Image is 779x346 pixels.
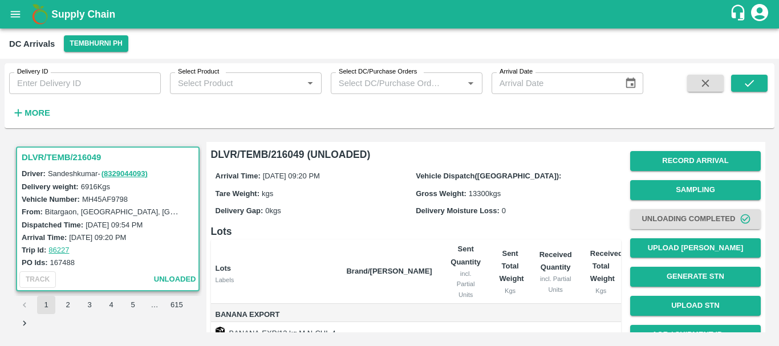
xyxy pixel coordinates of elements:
[216,275,338,285] div: Labels
[69,233,126,242] label: [DATE] 09:20 PM
[265,206,281,215] span: 0 kgs
[492,72,616,94] input: Arrival Date
[154,273,196,286] span: unloaded
[29,3,51,26] img: logo
[102,169,148,178] a: (8329044093)
[216,206,263,215] label: Delivery Gap:
[630,267,761,287] button: Generate STN
[51,6,729,22] a: Supply Chain
[500,249,524,283] b: Sent Total Weight
[334,76,445,91] input: Select DC/Purchase Orders
[80,296,99,314] button: Go to page 3
[48,169,149,178] span: Sandeshkumar -
[45,207,402,216] label: Bitargaon, [GEOGRAPHIC_DATA], [GEOGRAPHIC_DATA], [GEOGRAPHIC_DATA], [GEOGRAPHIC_DATA]
[630,209,761,229] button: Unloading Completed
[15,314,34,332] button: Go to next page
[48,246,69,254] a: 86227
[630,238,761,258] button: Upload [PERSON_NAME]
[539,274,572,295] div: incl. Partial Units
[17,67,48,76] label: Delivery ID
[339,67,417,76] label: Select DC/Purchase Orders
[102,296,120,314] button: Go to page 4
[729,4,749,25] div: customer-support
[500,286,521,296] div: Kgs
[502,206,506,215] span: 0
[9,72,161,94] input: Enter Delivery ID
[263,172,320,180] span: [DATE] 09:20 PM
[167,296,186,314] button: Go to page 615
[51,9,115,20] b: Supply Chain
[2,1,29,27] button: open drawer
[22,233,67,242] label: Arrival Time:
[630,180,761,200] button: Sampling
[451,268,481,300] div: incl. Partial Units
[590,286,612,296] div: Kgs
[25,108,50,117] strong: More
[469,189,501,198] span: 13300 kgs
[22,221,83,229] label: Dispatched Time:
[59,296,77,314] button: Go to page 2
[9,103,53,123] button: More
[346,267,432,275] b: Brand/[PERSON_NAME]
[216,264,231,272] b: Lots
[22,207,43,216] label: From:
[50,258,75,267] label: 167488
[178,67,219,76] label: Select Product
[22,246,46,254] label: Trip Id:
[211,146,621,162] h6: DLVR/TEMB/216049 (UNLOADED)
[22,195,80,203] label: Vehicle Number:
[749,2,770,26] div: account of current user
[463,76,478,91] button: Open
[262,189,273,198] span: kgs
[416,206,500,215] label: Delivery Moisture Loss:
[590,249,623,283] b: Received Total Weight
[630,151,761,171] button: Record Arrival
[64,35,128,52] button: Select DC
[416,172,561,180] label: Vehicle Dispatch([GEOGRAPHIC_DATA]):
[81,182,110,191] label: 6916 Kgs
[620,72,642,94] button: Choose date
[22,150,197,165] h3: DLVR/TEMB/216049
[173,76,299,91] input: Select Product
[539,250,572,271] b: Received Quantity
[145,300,164,311] div: …
[216,189,260,198] label: Tare Weight:
[451,245,481,266] b: Sent Quantity
[14,296,202,332] nav: pagination navigation
[216,327,225,336] img: box
[82,195,128,203] label: MH45AF9798
[216,172,261,180] label: Arrival Time:
[124,296,142,314] button: Go to page 5
[37,296,55,314] button: page 1
[500,67,533,76] label: Arrival Date
[211,223,621,239] h6: Lots
[416,189,466,198] label: Gross Weight:
[9,36,55,51] div: DC Arrivals
[22,258,48,267] label: PO Ids:
[86,221,143,229] label: [DATE] 09:54 PM
[216,308,338,321] span: Banana Export
[22,169,46,178] label: Driver:
[22,182,79,191] label: Delivery weight:
[303,76,318,91] button: Open
[630,296,761,316] button: Upload STN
